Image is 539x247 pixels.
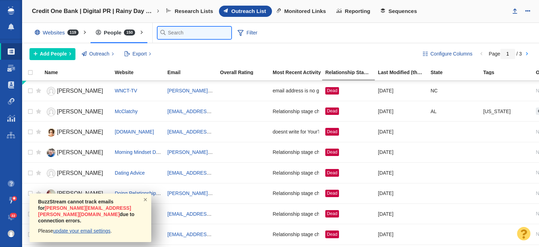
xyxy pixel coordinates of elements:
[327,88,337,93] span: Dead
[45,147,108,159] a: [PERSON_NAME]
[431,83,477,98] div: NC
[378,165,424,180] div: [DATE]
[325,70,377,75] div: Relationship Stage
[219,6,272,17] a: Outreach List
[158,27,231,39] input: Search
[167,170,251,176] a: [EMAIL_ADDRESS][DOMAIN_NAME]
[115,109,138,114] a: McClatchy
[29,48,75,60] button: Add People
[327,170,337,175] span: Dead
[40,50,67,58] span: Add People
[29,25,87,41] div: Websites
[45,70,114,76] a: Name
[322,81,375,101] td: Dead
[115,170,145,176] a: Dating Advice
[273,87,327,94] span: email address is no good
[162,6,219,17] a: Research Lists
[231,8,266,14] span: Outreach List
[167,88,291,93] a: [PERSON_NAME][EMAIL_ADDRESS][DOMAIN_NAME]
[327,211,337,216] span: Dead
[327,191,337,196] span: Dead
[115,149,244,155] a: Morning Mindset Daily [DEMOGRAPHIC_DATA] Devotional
[273,170,353,176] span: Relationship stage changed to: Dead
[322,163,375,183] td: Dead
[378,104,424,119] div: [DATE]
[273,108,353,115] span: Relationship stage changed to: Dead
[78,48,118,60] button: Outreach
[45,126,108,138] a: [PERSON_NAME]
[89,50,109,58] span: Outreach
[327,109,337,113] span: Dead
[273,211,353,217] span: Relationship stage changed to: Dead
[133,50,147,58] span: Export
[322,203,375,224] td: Dead
[273,149,353,155] span: Relationship stage changed to: Dead
[38,228,137,234] p: Please .
[167,232,251,237] a: [EMAIL_ADDRESS][DOMAIN_NAME]
[378,83,424,98] div: [DATE]
[378,186,424,201] div: [DATE]
[45,167,108,180] a: [PERSON_NAME]
[67,30,79,35] span: 119
[322,183,375,203] td: Dead
[431,104,477,119] div: AL
[45,70,114,75] div: Name
[115,190,171,196] a: Doing Relationships Right
[378,227,424,242] div: [DATE]
[322,142,375,162] td: Dead
[220,70,272,75] div: Overall Rating
[483,70,535,75] div: Tags
[45,188,108,200] a: [PERSON_NAME]
[489,51,522,57] span: Page / 3
[322,101,375,121] td: Dead
[322,224,375,245] td: Dead
[175,8,213,14] span: Research Lists
[167,70,219,76] a: Email
[431,70,483,76] a: State
[167,190,291,196] a: [PERSON_NAME][EMAIL_ADDRESS][DOMAIN_NAME]
[167,70,219,75] div: Email
[53,228,110,234] a: update your email settings
[234,26,262,40] span: Filter
[378,70,430,76] a: Last Modified (this project)
[8,6,14,15] img: buzzstream_logo_iconsimple.png
[57,129,103,135] span: [PERSON_NAME]
[376,6,423,17] a: Sequences
[327,129,337,134] span: Dead
[32,8,155,15] h4: Credit One Bank | Digital PR | Rainy Day Fund
[378,145,424,160] div: [DATE]
[57,88,103,94] span: [PERSON_NAME]
[57,170,103,176] span: [PERSON_NAME]
[115,129,154,135] a: [DOMAIN_NAME]
[419,48,477,60] button: Configure Columns
[38,205,131,217] span: [PERSON_NAME][EMAIL_ADDRESS][PERSON_NAME][DOMAIN_NAME]
[273,70,325,75] div: Most Recent Activity
[167,109,251,114] a: [EMAIL_ADDRESS][DOMAIN_NAME]
[167,129,291,135] a: [EMAIL_ADDRESS][PERSON_NAME][DOMAIN_NAME]
[167,211,251,217] a: [EMAIL_ADDRESS][DOMAIN_NAME]
[483,70,535,76] a: Tags
[45,106,108,118] a: [PERSON_NAME]
[430,50,472,58] span: Configure Columns
[120,48,155,60] button: Export
[220,70,272,76] a: Overall Rating
[378,70,430,75] div: Date the Contact information in this project was last edited
[388,8,417,14] span: Sequences
[327,232,337,237] span: Dead
[115,88,137,93] a: WNCT-TV
[45,85,108,97] a: [PERSON_NAME]
[273,231,353,238] span: Relationship stage changed to: Dead
[115,70,167,76] a: Website
[325,70,377,76] a: Relationship Stage
[57,190,103,196] span: [PERSON_NAME]
[284,8,326,14] span: Monitored Links
[345,8,371,14] span: Reporting
[38,199,137,234] div: BuzzStream cannot track emails for due to connection errors.
[332,6,376,17] a: Reporting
